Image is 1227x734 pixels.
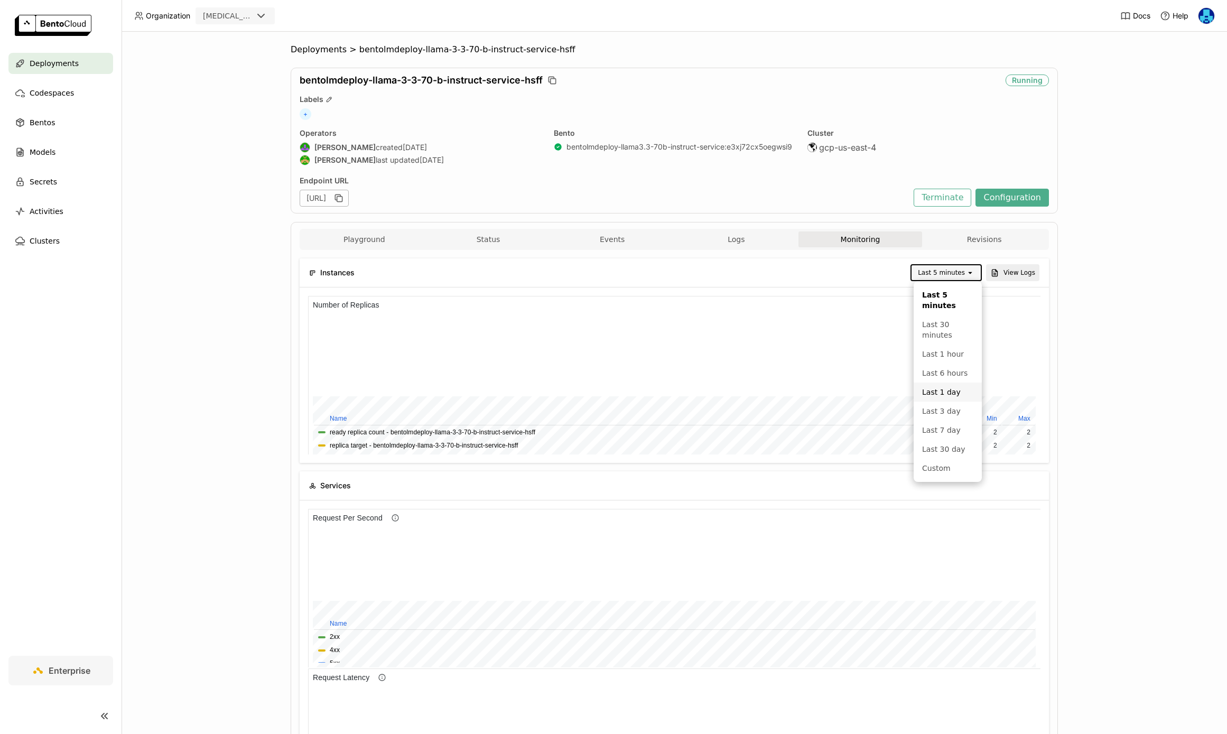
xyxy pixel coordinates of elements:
h6: Request Latency [1,3,66,15]
td: 0% [209,131,240,143]
span: Docs [1133,11,1150,21]
a: Enterprise [8,656,113,685]
div: [MEDICAL_DATA] [203,11,253,21]
button: bentolmdeploy-llama-3-3-70-b-instruct-service-hsff [22,145,166,155]
svg: open [966,268,974,277]
th: name [6,117,257,129]
span: Help [1173,11,1188,21]
th: Average Value [258,117,295,129]
td: 3.80 GiB [291,131,325,143]
span: Organization [146,11,190,21]
span: Deployments [291,44,347,55]
a: Docs [1120,11,1150,21]
td: 0% [209,144,240,156]
td: 3.81 GiB [326,131,360,143]
div: Bento [554,128,795,138]
button: Average [22,123,45,133]
button: Configuration [975,189,1049,207]
td: 1.90 GiB [254,144,291,156]
button: Total [22,132,35,142]
span: bentolmdeploy-llama-3-3-70-b-instruct-service-hsff [359,44,575,55]
th: name [6,117,253,129]
div: created [300,142,541,153]
td: 85.2% [328,144,360,156]
button: Status [426,231,551,247]
div: Endpoint URL [300,176,908,185]
td: 152% [258,131,295,143]
div: Last 5 minutes [922,290,973,311]
div: Last 6 hours [922,368,973,378]
th: name [6,109,727,122]
img: logo [15,15,91,36]
th: name [6,117,171,129]
button: Terminate [914,189,971,207]
button: P50 [22,136,33,146]
a: Deployments [8,53,113,74]
td: 272 GB [172,144,208,156]
div: Custom [922,463,973,473]
span: [DATE] [403,143,427,152]
th: Average Value [254,117,291,129]
h6: In-Progress Request [1,3,78,15]
a: Activities [8,201,113,222]
td: 103% [172,131,208,143]
div: last updated [300,155,541,165]
div: Operators [300,128,541,138]
th: Minimum Value [209,117,240,129]
strong: [PERSON_NAME] [314,143,376,152]
div: Last 1 hour [922,349,973,359]
div: [URL] [300,190,349,207]
iframe: Number of Replicas [308,296,1040,454]
span: Instances [320,267,355,278]
td: 543 GB [209,131,240,143]
th: Average Value [172,117,208,129]
div: Running [1006,75,1049,86]
nav: Breadcrumbs navigation [291,44,1058,55]
ul: Menu [914,281,982,482]
span: Secrets [30,175,57,188]
td: 51.7% [172,144,208,156]
span: [DATE] [420,155,444,165]
span: Activities [30,205,63,218]
button: bentolmdeploy-llama-3-3-70-b-instruct-service-hsff [22,144,166,154]
td: 543 GB [172,131,208,143]
td: 99.2% [296,131,327,143]
div: Last 1 day [922,387,973,397]
td: 70.6% [172,144,208,156]
strong: [PERSON_NAME] [314,155,376,165]
span: Codespaces [30,87,74,99]
td: 170% [328,131,360,143]
h6: GPU Memory Bandwidth Usage [1,3,116,15]
a: Clusters [8,230,113,252]
div: Cluster [807,128,1049,138]
td: 3.81 GiB [254,131,291,143]
th: Minimum Value [291,117,325,129]
th: Maximum Value [328,117,360,129]
a: Secrets [8,171,113,192]
div: Help [1160,11,1188,21]
div: Last 3 day [922,406,973,416]
iframe: Request Per Second [308,509,1040,667]
th: name [6,129,727,142]
button: 5xx [22,150,32,160]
